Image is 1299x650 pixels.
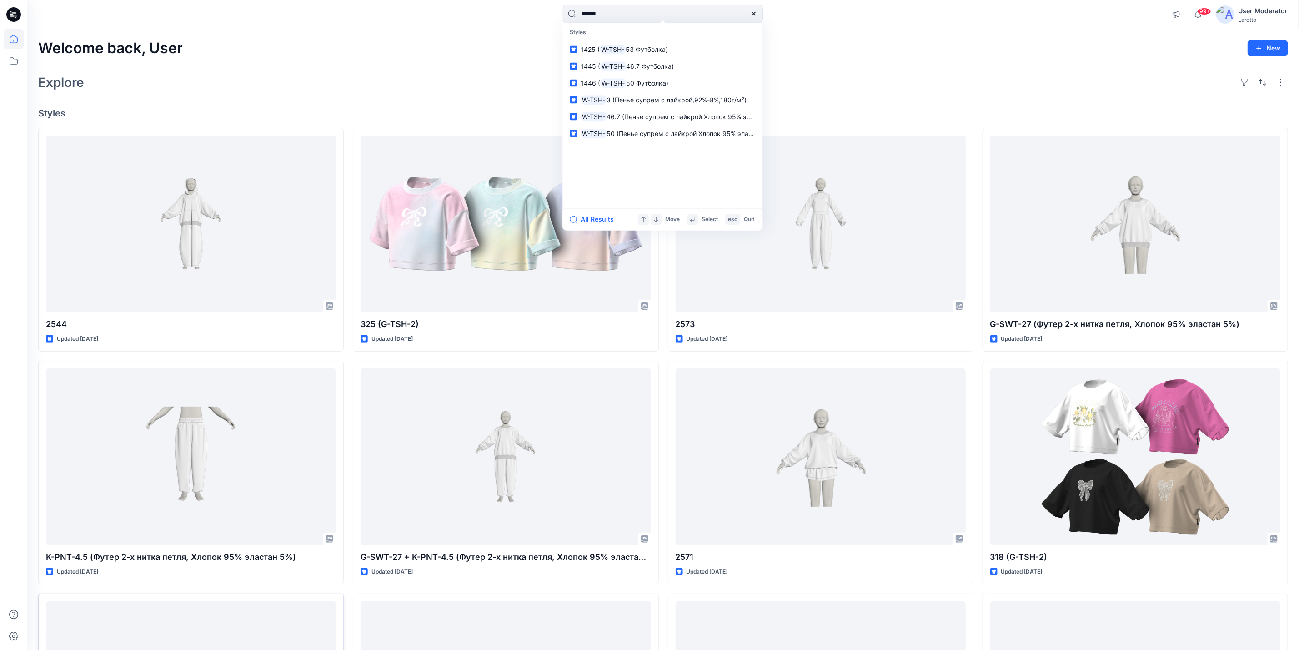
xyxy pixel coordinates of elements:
p: Updated [DATE] [57,567,98,577]
span: 46.7 Футболка) [626,62,674,70]
p: 325 (G-TSH-2) [361,318,651,331]
a: W-TSH-46.7 (Пенье супрем с лайкрой Хлопок 95% эластан 5%) [565,108,761,125]
mark: W-TSH- [581,95,607,105]
button: New [1248,40,1288,56]
a: W-TSH-50 (Пенье супрем с лайкрой Хлопок 95% эластан 5%) [565,125,761,142]
mark: W-TSH- [601,61,627,71]
p: Updated [DATE] [687,334,728,344]
mark: W-TSH- [581,111,607,122]
p: 2573 [676,318,966,331]
span: 1425 ( [581,45,600,53]
h2: Welcome back, User [38,40,183,57]
span: 53 Футболка) [626,45,668,53]
p: Quit [744,215,755,224]
a: 2573 [676,136,966,312]
p: Move [666,215,680,224]
mark: W-TSH- [581,128,607,139]
p: Updated [DATE] [371,567,413,577]
a: 1445 (W-TSH-46.7 Футболка) [565,58,761,75]
span: 50 (Пенье супрем с лайкрой Хлопок 95% эластан 5%) [607,130,776,137]
a: 1446 (W-TSH-50 Футболка) [565,75,761,91]
p: esc [728,215,738,224]
span: 1446 ( [581,79,601,87]
p: Styles [565,25,761,41]
div: Laretto [1238,16,1288,23]
p: G-SWT-27 (Футер 2-х нитка петля, Хлопок 95% эластан 5%) [990,318,1280,331]
p: K-PNT-4.5 (Футер 2-х нитка петля, Хлопок 95% эластан 5%) [46,551,336,564]
span: 3 (Пенье супрем с лайкрой,92%-8%,180г/м²) [607,96,747,104]
p: Updated [DATE] [1001,334,1043,344]
span: 50 Футболка) [626,79,668,87]
div: User Moderator [1238,5,1288,16]
a: 2571 [676,368,966,545]
mark: W-TSH- [600,44,626,55]
p: G-SWT-27 + K-PNT-4.5 (Футер 2-х нитка петля, Хлопок 95% эластан 5%) [361,551,651,564]
a: G-SWT-27 (Футер 2-х нитка петля, Хлопок 95% эластан 5%) [990,136,1280,312]
span: 46.7 (Пенье супрем с лайкрой Хлопок 95% эластан 5%) [607,113,781,121]
p: 318 (G-TSH-2) [990,551,1280,564]
a: W-TSH-3 (Пенье супрем с лайкрой,92%-8%,180г/м²) [565,91,761,108]
p: Updated [DATE] [371,334,413,344]
p: Updated [DATE] [57,334,98,344]
span: 1445 ( [581,62,601,70]
p: Select [702,215,718,224]
a: 318 (G-TSH-2) [990,368,1280,545]
a: 325 (G-TSH-2) [361,136,651,312]
h2: Explore [38,75,84,90]
a: K-PNT-4.5 (Футер 2-х нитка петля, Хлопок 95% эластан 5%) [46,368,336,545]
span: 99+ [1198,8,1211,15]
p: Updated [DATE] [687,567,728,577]
h4: Styles [38,108,1288,119]
a: G-SWT-27 + K-PNT-4.5 (Футер 2-х нитка петля, Хлопок 95% эластан 5%) [361,368,651,545]
p: Updated [DATE] [1001,567,1043,577]
p: 2571 [676,551,966,564]
button: All Results [570,214,620,225]
a: 1425 (W-TSH-53 Футболка) [565,41,761,58]
a: 2544 [46,136,336,312]
img: avatar [1216,5,1234,24]
mark: W-TSH- [601,78,627,88]
p: 2544 [46,318,336,331]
